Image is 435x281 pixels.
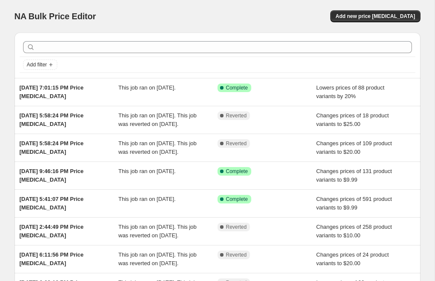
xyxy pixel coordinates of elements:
button: Add filter [23,60,57,70]
span: This job ran on [DATE]. This job was reverted on [DATE]. [118,140,197,155]
button: Add new price [MEDICAL_DATA] [330,10,420,22]
span: This job ran on [DATE]. [118,168,176,174]
span: [DATE] 5:41:07 PM Price [MEDICAL_DATA] [20,196,84,211]
span: Changes prices of 131 product variants to $9.99 [316,168,392,183]
span: This job ran on [DATE]. This job was reverted on [DATE]. [118,112,197,127]
span: [DATE] 5:58:24 PM Price [MEDICAL_DATA] [20,112,84,127]
span: NA Bulk Price Editor [15,12,96,21]
span: Reverted [226,112,247,119]
span: This job ran on [DATE]. This job was reverted on [DATE]. [118,224,197,239]
span: Reverted [226,224,247,230]
span: [DATE] 7:01:15 PM Price [MEDICAL_DATA] [20,84,84,99]
span: This job ran on [DATE]. [118,196,176,202]
span: This job ran on [DATE]. [118,84,176,91]
span: Changes prices of 18 product variants to $25.00 [316,112,389,127]
span: [DATE] 6:11:56 PM Price [MEDICAL_DATA] [20,251,84,266]
span: [DATE] 2:44:49 PM Price [MEDICAL_DATA] [20,224,84,239]
span: Changes prices of 24 product variants to $20.00 [316,251,389,266]
span: Complete [226,168,248,175]
span: Reverted [226,251,247,258]
span: Changes prices of 258 product variants to $10.00 [316,224,392,239]
span: Complete [226,196,248,203]
span: [DATE] 5:58:24 PM Price [MEDICAL_DATA] [20,140,84,155]
span: Lowers prices of 88 product variants by 20% [316,84,385,99]
span: This job ran on [DATE]. This job was reverted on [DATE]. [118,251,197,266]
span: [DATE] 9:46:16 PM Price [MEDICAL_DATA] [20,168,84,183]
span: Changes prices of 109 product variants to $20.00 [316,140,392,155]
span: Complete [226,84,248,91]
span: Reverted [226,140,247,147]
span: Add filter [27,61,47,68]
span: Add new price [MEDICAL_DATA] [335,13,415,20]
span: Changes prices of 591 product variants to $9.99 [316,196,392,211]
